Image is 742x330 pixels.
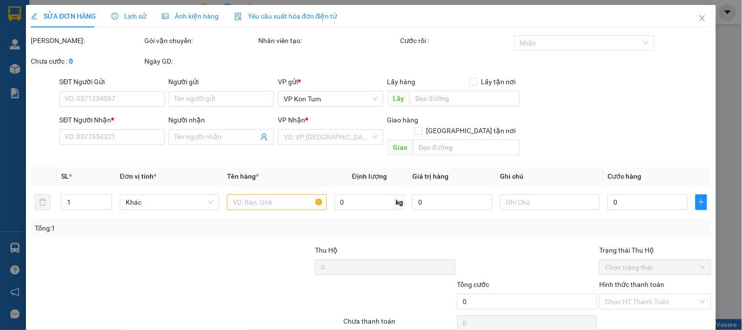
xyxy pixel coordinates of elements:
[387,140,413,155] span: Giao
[500,194,600,210] input: Ghi Chú
[234,13,242,21] img: icon
[423,125,520,136] span: [GEOGRAPHIC_DATA] tận nơi
[395,194,405,210] span: kg
[315,246,337,254] span: Thu Hộ
[162,13,169,20] span: picture
[607,172,641,180] span: Cước hàng
[120,172,157,180] span: Đơn vị tính
[31,13,38,20] span: edit
[387,116,419,124] span: Giao hàng
[412,172,449,180] span: Giá trị hàng
[278,116,305,124] span: VP Nhận
[162,12,219,20] span: Ảnh kiện hàng
[126,195,213,210] span: Khác
[605,260,705,275] span: Chọn trạng thái
[69,57,73,65] b: 0
[260,133,268,141] span: user-add
[35,223,287,234] div: Tổng: 1
[145,35,256,46] div: Gói vận chuyển:
[696,194,707,210] button: plus
[496,167,604,186] th: Ghi chú
[401,35,512,46] div: Cước rồi :
[35,194,50,210] button: delete
[387,78,416,86] span: Lấy hàng
[59,76,164,87] div: SĐT Người Gửi
[696,198,707,206] span: plus
[698,14,706,22] span: close
[457,281,490,288] span: Tổng cước
[689,5,716,32] button: Close
[413,140,520,155] input: Dọc đường
[234,12,337,20] span: Yêu cầu xuất hóa đơn điện tử
[59,115,164,125] div: SĐT Người Nhận
[145,56,256,67] div: Ngày GD:
[61,172,69,180] span: SL
[387,91,410,106] span: Lấy
[599,281,664,288] label: Hình thức thanh toán
[169,76,274,87] div: Người gửi
[227,172,259,180] span: Tên hàng
[284,92,377,106] span: VP Kon Tum
[169,115,274,125] div: Người nhận
[112,13,118,20] span: clock-circle
[31,56,142,67] div: Chưa cước :
[477,76,520,87] span: Lấy tận nơi
[599,245,711,256] div: Trạng thái Thu Hộ
[278,76,383,87] div: VP gửi
[352,172,387,180] span: Định lượng
[258,35,399,46] div: Nhân viên tạo:
[227,194,326,210] input: VD: Bàn, Ghế
[31,12,96,20] span: SỬA ĐƠN HÀNG
[31,35,142,46] div: [PERSON_NAME]:
[410,91,520,106] input: Dọc đường
[112,12,146,20] span: Lịch sử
